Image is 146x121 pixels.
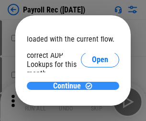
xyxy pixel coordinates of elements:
div: Please select the correct ADP Lookups for this month [27,42,81,78]
img: Continue [85,82,93,90]
button: Open [81,52,119,67]
button: ContinueContinue [27,82,119,90]
span: Continue [53,82,81,90]
span: Open [92,56,108,64]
